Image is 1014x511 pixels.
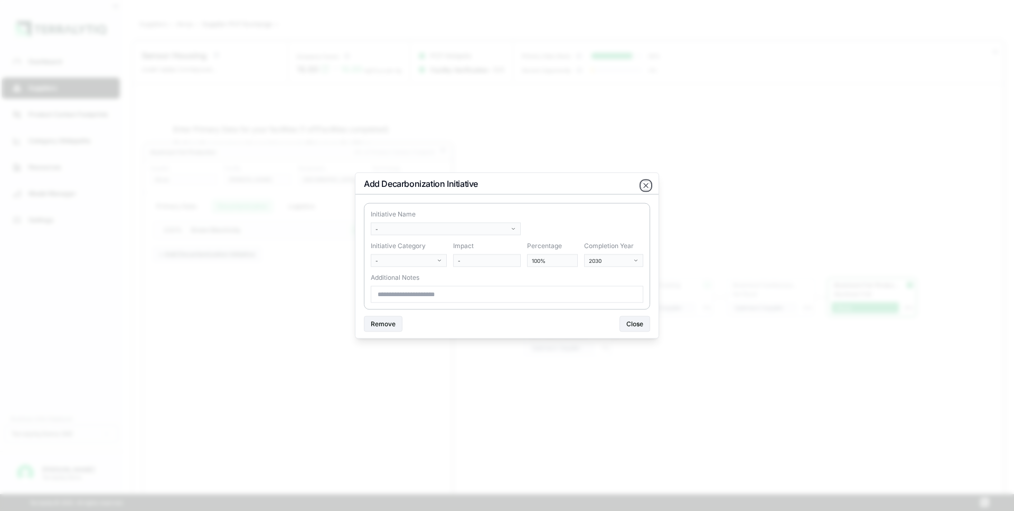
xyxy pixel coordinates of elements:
[619,316,650,332] button: Close
[371,254,447,267] button: -
[371,223,521,235] button: -
[584,254,643,267] button: 2030
[364,316,402,332] button: Remove
[527,254,578,267] button: 100%
[453,242,521,250] div: Impact
[453,254,521,267] button: -
[371,242,447,250] div: Initiative Category
[355,173,659,195] h2: Add Decarbonization Initiative
[584,242,643,250] div: Completion Year
[527,242,578,250] div: Percentage
[371,210,521,219] div: Initiative Name
[371,273,643,282] div: Additional Notes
